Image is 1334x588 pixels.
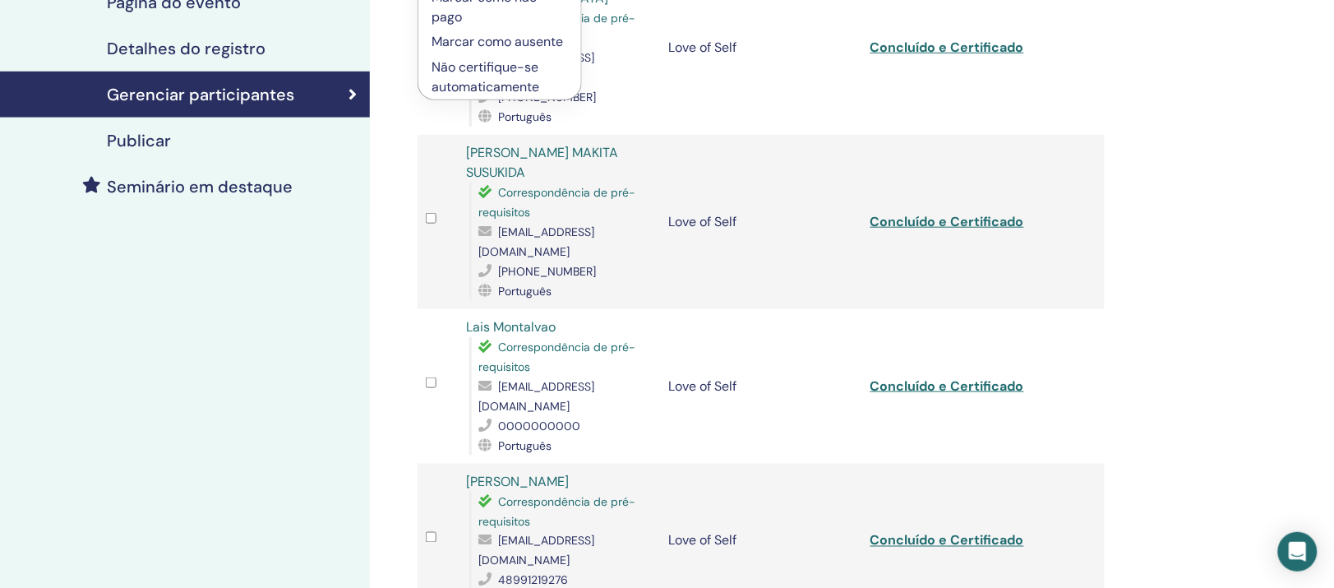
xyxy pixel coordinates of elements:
[660,309,862,464] td: Love of Self
[107,39,265,58] h4: Detalhes do registro
[498,419,580,433] span: 0000000000
[432,58,568,97] p: Não certifique-se automaticamente
[466,473,569,490] a: [PERSON_NAME]
[478,494,635,529] span: Correspondência de pré-requisitos
[478,185,635,220] span: Correspondência de pré-requisitos
[498,573,568,588] span: 48991219276
[478,340,635,374] span: Correspondência de pré-requisitos
[870,213,1024,230] a: Concluído e Certificado
[107,131,171,150] h4: Publicar
[870,532,1024,549] a: Concluído e Certificado
[107,85,294,104] h4: Gerenciar participantes
[478,379,594,414] span: [EMAIL_ADDRESS][DOMAIN_NAME]
[107,177,293,197] h4: Seminário em destaque
[432,32,568,52] p: Marcar como ausente
[1278,532,1318,572] div: Open Intercom Messenger
[466,144,618,181] a: [PERSON_NAME] MAKITA SUSUKIDA
[870,39,1024,56] a: Concluído e Certificado
[660,135,862,309] td: Love of Self
[498,438,552,453] span: Português
[498,109,552,124] span: Português
[498,264,596,279] span: [PHONE_NUMBER]
[870,377,1024,395] a: Concluído e Certificado
[498,90,596,104] span: [PHONE_NUMBER]
[478,534,594,568] span: [EMAIL_ADDRESS][DOMAIN_NAME]
[478,225,594,259] span: [EMAIL_ADDRESS][DOMAIN_NAME]
[466,318,556,336] a: Lais Montalvao
[498,284,552,299] span: Português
